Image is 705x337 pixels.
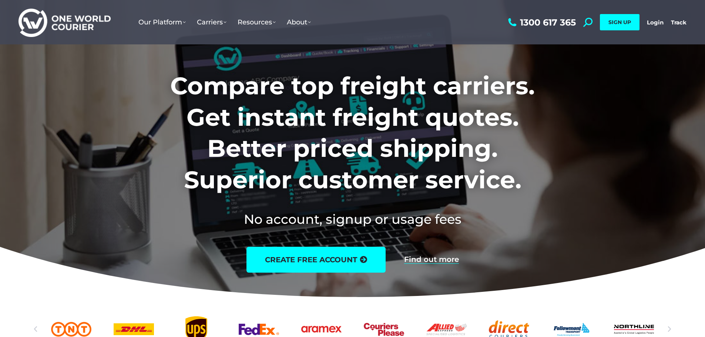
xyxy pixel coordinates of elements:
a: Login [647,19,664,26]
a: About [281,11,316,34]
a: Find out more [404,256,459,264]
a: 1300 617 365 [506,18,576,27]
span: About [287,18,311,26]
span: Carriers [197,18,226,26]
span: Our Platform [138,18,186,26]
a: Carriers [191,11,232,34]
img: One World Courier [19,7,111,37]
a: create free account [246,247,386,273]
span: SIGN UP [608,19,631,26]
a: Our Platform [133,11,191,34]
h1: Compare top freight carriers. Get instant freight quotes. Better priced shipping. Superior custom... [121,70,584,195]
a: SIGN UP [600,14,639,30]
a: Track [671,19,686,26]
h2: No account, signup or usage fees [121,210,584,228]
span: Resources [238,18,276,26]
a: Resources [232,11,281,34]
